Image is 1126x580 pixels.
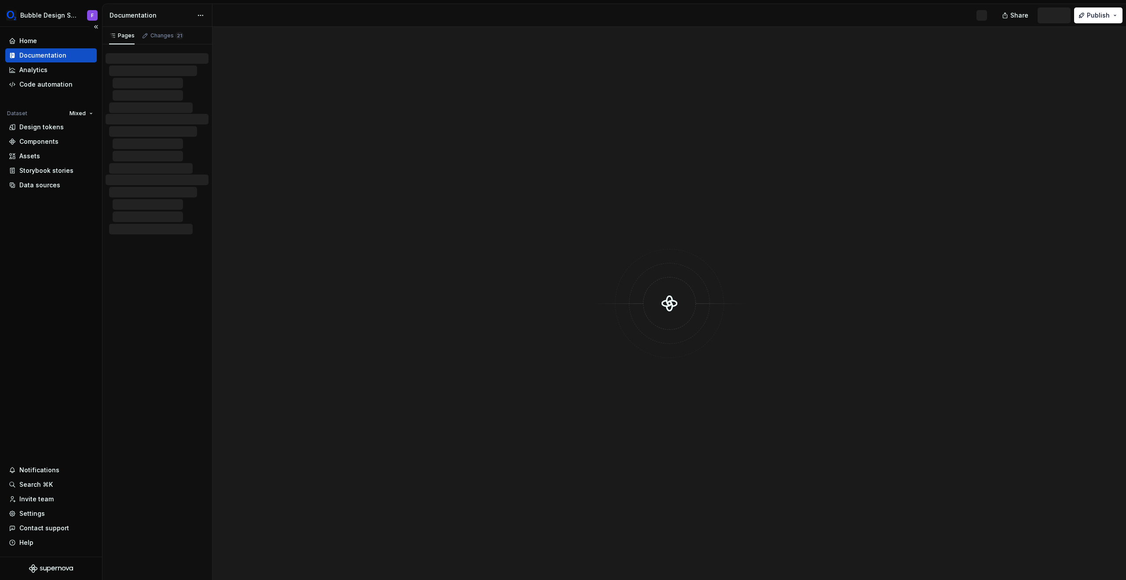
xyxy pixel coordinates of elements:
[19,524,69,533] div: Contact support
[110,11,193,20] div: Documentation
[19,480,53,489] div: Search ⌘K
[19,123,64,131] div: Design tokens
[19,181,60,190] div: Data sources
[19,66,48,74] div: Analytics
[19,152,40,161] div: Assets
[6,10,17,21] img: 1a847f6c-1245-4c66-adf2-ab3a177fc91e.png
[5,164,97,178] a: Storybook stories
[5,63,97,77] a: Analytics
[5,135,97,149] a: Components
[5,149,97,163] a: Assets
[109,32,135,39] div: Pages
[29,564,73,573] svg: Supernova Logo
[19,538,33,547] div: Help
[5,77,97,91] a: Code automation
[19,466,59,474] div: Notifications
[5,48,97,62] a: Documentation
[5,34,97,48] a: Home
[19,137,58,146] div: Components
[19,51,66,60] div: Documentation
[19,80,73,89] div: Code automation
[5,478,97,492] button: Search ⌘K
[90,21,102,33] button: Collapse sidebar
[2,6,100,25] button: Bubble Design SystemF
[5,507,97,521] a: Settings
[150,32,183,39] div: Changes
[66,107,97,120] button: Mixed
[1074,7,1122,23] button: Publish
[20,11,77,20] div: Bubble Design System
[1010,11,1028,20] span: Share
[19,36,37,45] div: Home
[5,463,97,477] button: Notifications
[91,12,94,19] div: F
[5,536,97,550] button: Help
[1087,11,1110,20] span: Publish
[19,166,73,175] div: Storybook stories
[5,178,97,192] a: Data sources
[69,110,86,117] span: Mixed
[998,7,1034,23] button: Share
[175,32,183,39] span: 21
[5,521,97,535] button: Contact support
[5,120,97,134] a: Design tokens
[19,509,45,518] div: Settings
[7,110,27,117] div: Dataset
[5,492,97,506] a: Invite team
[19,495,54,503] div: Invite team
